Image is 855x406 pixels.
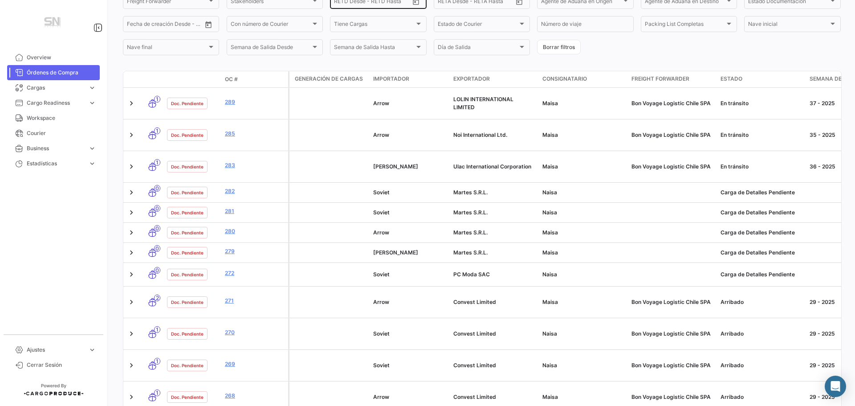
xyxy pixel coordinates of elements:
span: Tiene Cargas [334,22,414,29]
span: Soviet [373,362,390,369]
a: Courier [7,126,100,141]
span: Semana de Salida Hasta [334,45,414,52]
span: Martes S.R.L. [453,249,488,256]
datatable-header-cell: OC # [221,72,288,87]
a: 281 [225,207,285,215]
div: Abrir Intercom Messenger [825,376,846,397]
span: Soviet [373,209,390,216]
span: Maisa [542,229,558,236]
span: OC # [225,75,238,83]
span: Consignatario [542,75,587,83]
span: Bon Voyage Logistic Chile SPA [631,131,711,138]
span: Martes S.R.L. [453,209,488,216]
span: Nave final [127,45,207,52]
span: Naisa [542,209,557,216]
a: Expand/Collapse Row [127,188,136,197]
span: 1 [154,390,160,396]
span: Soviet [373,330,390,337]
span: Maisa [542,163,558,170]
span: Maisa [542,100,558,107]
span: Bon Voyage Logistic Chile SPA [631,330,711,337]
span: Nave inicial [748,22,828,29]
a: 285 [225,130,285,138]
span: Maisa [542,249,558,256]
span: 1 [154,96,160,103]
span: Bon Voyage Logistic Chile SPA [631,163,711,170]
span: Doc. Pendiente [171,299,204,306]
a: Expand/Collapse Row [127,329,136,338]
div: En tránsito [721,99,802,107]
div: En tránsito [721,131,802,139]
a: 271 [225,297,285,305]
span: 0 [154,185,160,192]
a: Workspace [7,111,100,126]
div: Arribado [721,298,802,306]
span: Estadísticas [27,160,85,168]
span: expand_more [88,346,96,354]
a: 272 [225,269,285,277]
span: 0 [154,245,160,252]
a: Expand/Collapse Row [127,99,136,108]
a: 269 [225,360,285,368]
img: Manufactura+Logo.png [31,11,76,36]
span: expand_more [88,160,96,168]
span: Ajustes [27,346,85,354]
span: Estado de Courier [438,22,518,29]
div: Carga de Detalles Pendiente [721,189,802,197]
span: Convest Limited [453,299,496,305]
datatable-header-cell: Estado [717,71,806,87]
span: Exportador [453,75,490,83]
div: Carga de Detalles Pendiente [721,249,802,257]
span: Doc. Pendiente [171,394,204,401]
span: Con número de Courier [231,22,311,29]
span: Semana de Salida Desde [231,45,311,52]
span: Cerrar Sesión [27,361,96,369]
span: Convest Limited [453,394,496,400]
span: Courier [27,129,96,137]
div: Arribado [721,361,802,369]
span: Arrow [373,131,389,138]
span: Bon Voyage Logistic Chile SPA [631,100,711,107]
span: Doc. Pendiente [171,271,204,278]
span: Piero Butti [373,249,418,256]
span: expand_more [88,84,96,92]
span: 1 [154,127,160,134]
a: Expand/Collapse Row [127,228,136,237]
span: Bon Voyage Logistic Chile SPA [631,299,711,305]
span: Ulac International Corporation [453,163,531,170]
datatable-header-cell: Estado Doc. [163,76,221,83]
span: Maisa [542,299,558,305]
span: Soviet [373,271,390,278]
span: Órdenes de Compra [27,69,96,77]
span: 1 [154,326,160,333]
a: 268 [225,392,285,400]
a: Expand/Collapse Row [127,248,136,257]
span: Cargo Readiness [27,99,85,107]
a: 270 [225,328,285,336]
span: Doc. Pendiente [171,163,204,170]
span: Naisa [542,330,557,337]
a: Expand/Collapse Row [127,162,136,171]
span: 0 [154,267,160,274]
span: Van Heusen [373,163,418,170]
span: Arrow [373,299,389,305]
datatable-header-cell: Freight Forwarder [628,71,717,87]
a: 279 [225,247,285,255]
datatable-header-cell: Importador [370,71,450,87]
a: 289 [225,98,285,106]
div: Arribado [721,330,802,338]
span: 0 [154,225,160,232]
button: Borrar filtros [537,40,581,54]
span: 1 [154,358,160,365]
span: 0 [154,205,160,212]
span: Bon Voyage Logistic Chile SPA [631,394,711,400]
span: expand_more [88,144,96,152]
span: Generación de cargas [295,75,363,83]
a: Expand/Collapse Row [127,270,136,279]
span: Noi International Ltd. [453,131,507,138]
span: Overview [27,53,96,62]
datatable-header-cell: Consignatario [539,71,628,87]
input: Desde [127,22,143,29]
a: Expand/Collapse Row [127,361,136,370]
a: Expand/Collapse Row [127,208,136,217]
